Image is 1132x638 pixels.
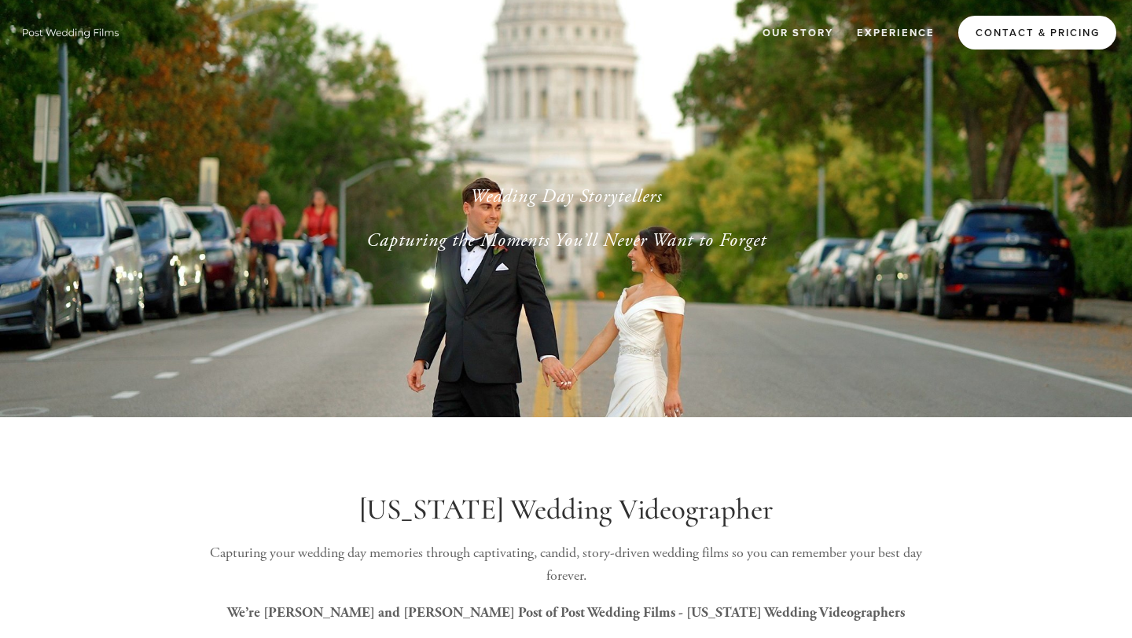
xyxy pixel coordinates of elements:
[847,20,945,46] a: Experience
[215,182,917,211] p: Wedding Day Storytellers
[16,20,126,44] img: Wisconsin Wedding Videographer
[692,20,749,46] a: Home
[190,542,942,588] p: Capturing your wedding day memories through captivating, candid, story-driven wedding films so yo...
[227,604,905,621] strong: We’re [PERSON_NAME] and [PERSON_NAME] Post of Post Wedding Films - [US_STATE] Wedding Videographers
[215,226,917,255] p: Capturing the Moments You’ll Never Want to Forget
[190,493,942,527] h1: [US_STATE] Wedding Videographer
[958,16,1116,49] a: Contact & Pricing
[752,20,843,46] a: Our Story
